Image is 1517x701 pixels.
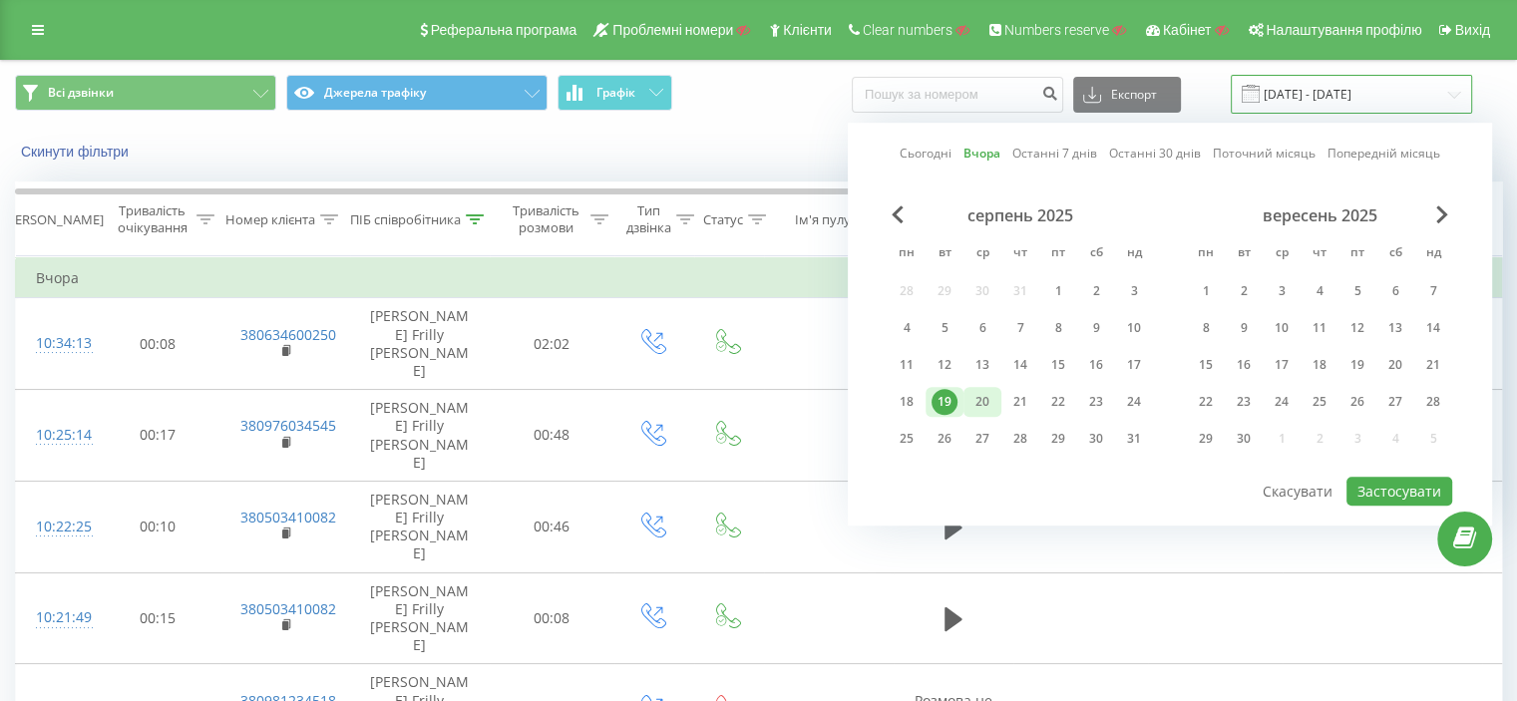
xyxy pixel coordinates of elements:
div: 4 [894,315,920,341]
div: Тривалість очікування [113,202,191,236]
div: ср 3 вер 2025 р. [1263,276,1301,306]
div: 10:22:25 [36,508,76,546]
div: пт 8 серп 2025 р. [1039,313,1077,343]
td: 00:08 [96,298,220,390]
div: нд 31 серп 2025 р. [1115,424,1153,454]
abbr: четвер [1005,239,1035,269]
div: 6 [1382,278,1408,304]
abbr: субота [1081,239,1111,269]
div: ср 17 вер 2025 р. [1263,350,1301,380]
div: пн 11 серп 2025 р. [888,350,926,380]
div: нд 7 вер 2025 р. [1414,276,1452,306]
td: 00:10 [96,481,220,572]
div: нд 21 вер 2025 р. [1414,350,1452,380]
abbr: субота [1380,239,1410,269]
span: Всі дзвінки [48,85,114,101]
abbr: п’ятниця [1342,239,1372,269]
div: ср 20 серп 2025 р. [963,387,1001,417]
div: пт 29 серп 2025 р. [1039,424,1077,454]
div: пн 25 серп 2025 р. [888,424,926,454]
div: 26 [1344,389,1370,415]
div: чт 21 серп 2025 р. [1001,387,1039,417]
div: 23 [1083,389,1109,415]
div: пн 15 вер 2025 р. [1187,350,1225,380]
div: 3 [1121,278,1147,304]
a: Поточний місяць [1213,145,1316,164]
div: вт 9 вер 2025 р. [1225,313,1263,343]
div: 18 [1307,352,1332,378]
div: 29 [1193,426,1219,452]
div: 30 [1083,426,1109,452]
td: 00:17 [96,390,220,482]
div: чт 25 вер 2025 р. [1301,387,1338,417]
div: 1 [1193,278,1219,304]
div: пн 8 вер 2025 р. [1187,313,1225,343]
div: Статус [703,211,743,228]
div: вт 16 вер 2025 р. [1225,350,1263,380]
div: 4 [1307,278,1332,304]
div: 30 [1231,426,1257,452]
div: 20 [969,389,995,415]
div: нд 14 вер 2025 р. [1414,313,1452,343]
td: [PERSON_NAME] Frilly [PERSON_NAME] [350,298,490,390]
div: ср 27 серп 2025 р. [963,424,1001,454]
div: 14 [1007,352,1033,378]
div: сб 16 серп 2025 р. [1077,350,1115,380]
div: вт 5 серп 2025 р. [926,313,963,343]
td: 00:08 [490,572,614,664]
div: 21 [1420,352,1446,378]
div: 23 [1231,389,1257,415]
button: Скинути фільтри [15,143,139,161]
div: 22 [1193,389,1219,415]
div: пн 29 вер 2025 р. [1187,424,1225,454]
span: Previous Month [892,205,904,223]
div: вт 23 вер 2025 р. [1225,387,1263,417]
button: Всі дзвінки [15,75,276,111]
button: Графік [558,75,672,111]
div: 11 [1307,315,1332,341]
div: нд 17 серп 2025 р. [1115,350,1153,380]
td: 00:48 [490,390,614,482]
div: нд 3 серп 2025 р. [1115,276,1153,306]
div: чт 11 вер 2025 р. [1301,313,1338,343]
div: чт 7 серп 2025 р. [1001,313,1039,343]
td: 00:15 [96,572,220,664]
a: 380976034545 [240,416,336,435]
div: ПІБ співробітника [350,211,461,228]
div: 18 [894,389,920,415]
span: Графік [596,86,635,100]
div: 27 [1382,389,1408,415]
div: нд 10 серп 2025 р. [1115,313,1153,343]
span: Next Month [1436,205,1448,223]
a: Вчора [963,145,1000,164]
div: 27 [969,426,995,452]
div: вт 2 вер 2025 р. [1225,276,1263,306]
div: сб 27 вер 2025 р. [1376,387,1414,417]
td: [PERSON_NAME] Frilly [PERSON_NAME] [350,481,490,572]
input: Пошук за номером [852,77,1063,113]
div: вт 12 серп 2025 р. [926,350,963,380]
div: 14 [1420,315,1446,341]
div: сб 13 вер 2025 р. [1376,313,1414,343]
div: сб 6 вер 2025 р. [1376,276,1414,306]
div: пт 22 серп 2025 р. [1039,387,1077,417]
abbr: вівторок [930,239,959,269]
div: 5 [932,315,957,341]
a: Сьогодні [900,145,951,164]
div: 7 [1420,278,1446,304]
div: нд 24 серп 2025 р. [1115,387,1153,417]
div: ср 13 серп 2025 р. [963,350,1001,380]
div: 12 [1344,315,1370,341]
a: 380503410082 [240,599,336,618]
div: сб 9 серп 2025 р. [1077,313,1115,343]
span: Numbers reserve [1004,22,1109,38]
div: 24 [1121,389,1147,415]
td: [PERSON_NAME] Frilly [PERSON_NAME] [350,572,490,664]
div: пн 1 вер 2025 р. [1187,276,1225,306]
div: 10 [1121,315,1147,341]
div: нд 28 вер 2025 р. [1414,387,1452,417]
div: серпень 2025 [888,205,1153,225]
div: пт 26 вер 2025 р. [1338,387,1376,417]
div: 25 [1307,389,1332,415]
div: сб 23 серп 2025 р. [1077,387,1115,417]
